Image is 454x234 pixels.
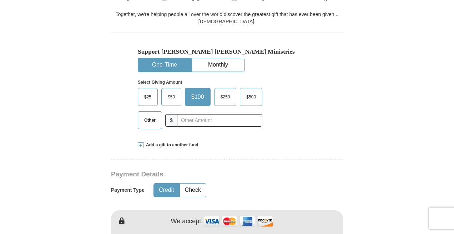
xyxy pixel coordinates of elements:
h5: Support [PERSON_NAME] [PERSON_NAME] Ministries [138,48,316,55]
span: $500 [243,92,259,102]
strong: Select Giving Amount [138,80,182,85]
span: Add a gift to another fund [143,142,198,148]
button: Monthly [192,58,244,72]
span: $ [165,114,177,127]
button: One-Time [138,58,191,72]
img: credit cards accepted [203,214,274,229]
h3: Payment Details [111,170,293,179]
span: $250 [217,92,234,102]
span: Other [141,115,159,126]
span: $100 [188,92,208,102]
h4: We accept [171,218,201,225]
button: Credit [154,184,179,197]
span: $50 [164,92,178,102]
div: Together, we're helping people all over the world discover the greatest gift that has ever been g... [111,11,343,25]
span: $25 [141,92,155,102]
button: Check [180,184,206,197]
input: Other Amount [177,114,262,127]
h5: Payment Type [111,187,145,193]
